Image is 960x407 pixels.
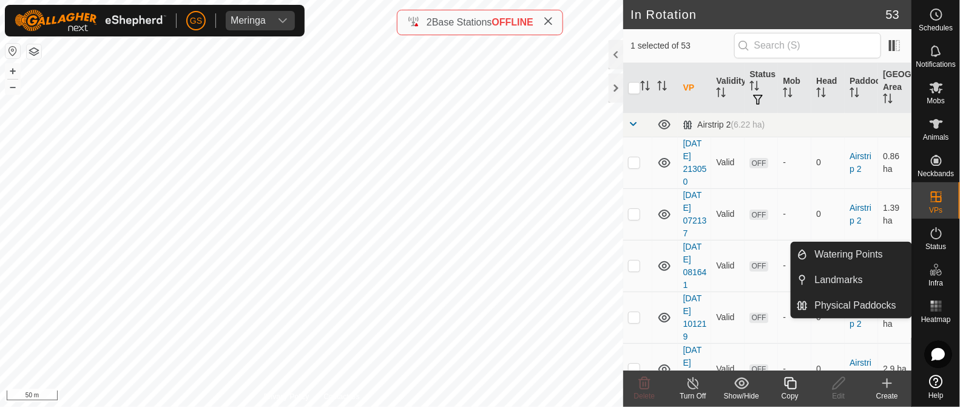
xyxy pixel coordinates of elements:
p-sorticon: Activate to sort [850,89,859,99]
a: Airstrip 2 [850,306,871,329]
span: Status [925,243,946,250]
p-sorticon: Activate to sort [883,95,893,105]
td: 2.9 ha [878,343,911,395]
th: VP [678,63,711,113]
div: Turn Off [669,391,717,402]
span: Mobs [927,97,945,104]
button: – [5,80,20,94]
a: Contact Us [323,391,359,402]
td: Valid [711,343,745,395]
a: Airstrip 2 [850,358,871,380]
th: Paddock [845,63,878,113]
td: Valid [711,292,745,343]
div: Show/Hide [717,391,766,402]
button: Map Layers [27,44,41,59]
p-sorticon: Activate to sort [783,89,793,99]
th: Head [811,63,845,113]
td: 0 [811,240,845,292]
th: Validity [711,63,745,113]
a: Airstrip 2 [850,203,871,225]
li: Watering Points [791,242,911,267]
span: Heatmap [921,316,951,323]
th: Mob [778,63,811,113]
span: Base Stations [432,17,492,27]
div: - [783,363,806,375]
span: OFF [749,261,768,272]
td: 0.86 ha [878,137,911,188]
div: Meringa [231,16,266,26]
span: OFF [749,313,768,323]
td: 0 [811,343,845,395]
button: Reset Map [5,44,20,58]
span: 2 [427,17,432,27]
a: Watering Points [808,242,911,267]
a: [DATE] 072137 [683,190,706,238]
span: Physical Paddocks [815,298,896,313]
p-sorticon: Activate to sort [657,83,667,92]
div: Copy [766,391,814,402]
span: OFF [749,364,768,375]
span: Schedules [919,24,953,32]
td: 1.97 ha [878,240,911,292]
div: Create [863,391,911,402]
p-sorticon: Activate to sort [816,89,826,99]
li: Landmarks [791,268,911,292]
span: Notifications [916,61,956,68]
td: Valid [711,188,745,240]
span: Landmarks [815,273,863,287]
span: OFFLINE [492,17,533,27]
div: - [783,259,806,272]
span: Help [928,392,944,399]
img: Gallagher Logo [15,10,166,32]
a: [DATE] 081641 [683,242,706,290]
p-sorticon: Activate to sort [640,83,650,92]
span: VPs [929,207,942,214]
th: Status [745,63,778,113]
div: - [783,311,806,324]
span: Infra [928,279,943,287]
span: 1 selected of 53 [630,39,734,52]
a: Help [912,370,960,404]
div: - [783,208,806,221]
span: 53 [886,5,899,24]
a: [DATE] 213050 [683,139,706,186]
td: Valid [711,240,745,292]
div: Edit [814,391,863,402]
span: OFF [749,158,768,168]
span: Neckbands [918,170,954,177]
div: - [783,156,806,169]
span: Meringa [226,11,271,30]
button: + [5,64,20,78]
td: Valid [711,137,745,188]
td: 1.39 ha [878,188,911,240]
span: OFF [749,210,768,220]
p-sorticon: Activate to sort [716,89,726,99]
span: (6.22 ha) [731,120,765,129]
div: dropdown trigger [271,11,295,30]
td: 0 [811,188,845,240]
input: Search (S) [734,33,881,58]
a: Landmarks [808,268,911,292]
span: Watering Points [815,247,883,262]
span: Delete [634,392,655,400]
a: [DATE] 072243 [683,345,706,393]
a: Airstrip 2 [850,151,871,174]
span: GS [190,15,202,27]
div: Airstrip 2 [683,120,765,130]
a: [DATE] 101219 [683,293,706,341]
a: Privacy Policy [264,391,309,402]
li: Physical Paddocks [791,293,911,318]
td: 0 [811,137,845,188]
p-sorticon: Activate to sort [749,83,759,92]
h2: In Rotation [630,7,885,22]
th: [GEOGRAPHIC_DATA] Area [878,63,911,113]
a: Physical Paddocks [808,293,911,318]
span: Animals [923,134,949,141]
